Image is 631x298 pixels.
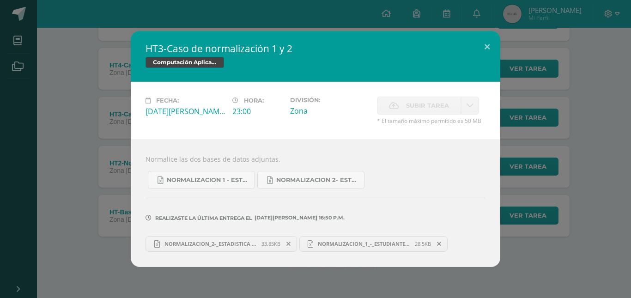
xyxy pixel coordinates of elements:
[160,240,261,247] span: NORMALIZACION_2-_ESTADISTICA terminado.xlsx
[146,236,297,252] a: NORMALIZACION_2-_ESTADISTICA terminado.xlsx 33.85KB
[146,57,224,68] span: Computación Aplicada
[290,106,370,116] div: Zona
[431,239,447,249] span: Remover entrega
[244,97,264,104] span: Hora:
[406,97,449,114] span: Subir tarea
[377,117,485,125] span: * El tamaño máximo permitido es 50 MB
[461,97,479,115] a: La fecha de entrega ha expirado
[281,239,297,249] span: Remover entrega
[377,97,461,115] label: La fecha de entrega ha expirado
[257,171,364,189] a: NORMALIZACION 2- ESTADISTICA.xlsx
[146,106,225,116] div: [DATE][PERSON_NAME]
[276,176,359,184] span: NORMALIZACION 2- ESTADISTICA.xlsx
[148,171,255,189] a: NORMALIZACION 1 - ESTUDIANTES.xlsx
[261,240,280,247] span: 33.85KB
[290,97,370,103] label: División:
[167,176,250,184] span: NORMALIZACION 1 - ESTUDIANTES.xlsx
[155,215,252,221] span: Realizaste la última entrega el
[146,42,485,55] h2: HT3-Caso de normalización 1 y 2
[313,240,415,247] span: NORMALIZACION_1_-_ESTUDIANTES terminado.xlsx
[415,240,431,247] span: 28.5KB
[299,236,448,252] a: NORMALIZACION_1_-_ESTUDIANTES terminado.xlsx 28.5KB
[232,106,283,116] div: 23:00
[156,97,179,104] span: Fecha:
[474,31,500,62] button: Close (Esc)
[131,140,500,267] div: Normalice las dos bases de datos adjuntas.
